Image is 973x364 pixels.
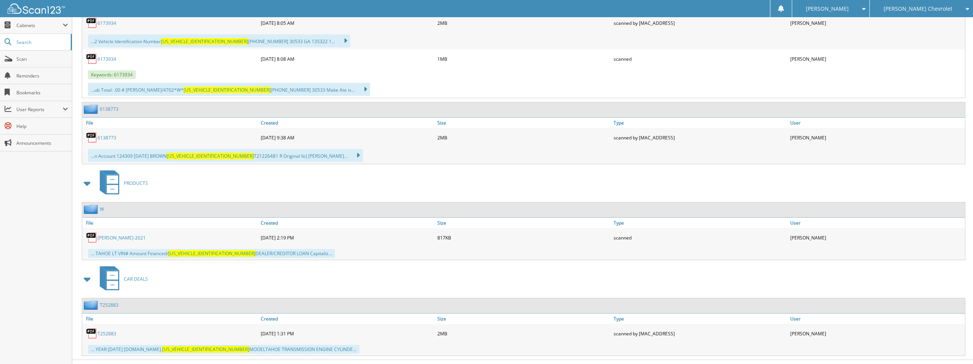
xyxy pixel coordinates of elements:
div: 1MB [435,51,612,66]
a: 6173934 [97,20,116,26]
div: scanned by [MAC_ADDRESS] [612,130,788,145]
a: User [788,118,965,128]
a: Size [435,118,612,128]
div: [DATE] 9:38 AM [259,130,435,145]
div: 817KB [435,230,612,245]
a: T252883 [97,330,116,337]
a: Created [259,218,435,228]
img: folder2.png [84,300,100,310]
span: CAR DEALS [124,276,148,282]
img: PDF.png [86,17,97,29]
img: scan123-logo-white.svg [8,3,65,14]
div: [PERSON_NAME] [788,15,965,31]
span: Help [16,123,68,129]
div: [DATE] 8:08 AM [259,51,435,66]
a: CAR DEALS [95,264,148,294]
img: PDF.png [86,132,97,143]
span: Bookmarks [16,89,68,96]
span: [US_VEHICLE_IDENTIFICATION_NUMBER] [162,346,249,353]
div: 2MB [435,326,612,341]
a: File [82,314,259,324]
span: Scan [16,56,68,62]
a: File [82,118,259,128]
div: ... YEAR [DATE] [DOMAIN_NAME]. MOOELTAHOE TRANSMISSION ENGINE CYLINDE... [88,345,359,354]
div: [DATE] 1:31 PM [259,326,435,341]
span: PRODUCTS [124,180,148,186]
a: Type [612,118,788,128]
a: Created [259,118,435,128]
span: Cabinets [16,22,63,29]
a: File [82,218,259,228]
a: Size [435,218,612,228]
div: 2MB [435,15,612,31]
span: [US_VEHICLE_IDENTIFICATION_NUMBER] [167,153,254,159]
div: ...2 Vehicle Identification Number [PHONE_NUMBER] 30533 GA 135322 1... [88,34,350,47]
div: scanned [612,230,788,245]
img: PDF.png [86,53,97,65]
span: Search [16,39,67,45]
div: 2MB [435,130,612,145]
div: scanned by [MAC_ADDRESS] [612,326,788,341]
a: User [788,314,965,324]
a: Created [259,314,435,324]
a: W [100,206,104,212]
span: Keywords: 6173934 [88,70,136,79]
iframe: Chat Widget [935,327,973,364]
a: PRODUCTS [95,168,148,198]
a: 6173934 [97,56,116,62]
a: 6138773 [100,106,119,112]
span: [US_VEHICLE_IDENTIFICATION_NUMBER] [168,250,255,257]
div: [PERSON_NAME] [788,130,965,145]
span: Announcements [16,140,68,146]
span: [US_VEHICLE_IDENTIFICATION_NUMBER] [161,38,248,45]
a: Type [612,314,788,324]
a: 6138773 [97,134,116,141]
div: ...n Account 124309 [DATE] BROWN T212264B1 R Original fe] [PERSON_NAME]... [88,149,363,162]
img: PDF.png [86,328,97,339]
a: T252883 [100,302,119,308]
img: PDF.png [86,232,97,243]
div: [PERSON_NAME] [788,51,965,66]
a: Size [435,314,612,324]
div: scanned by [MAC_ADDRESS] [612,15,788,31]
a: Type [612,218,788,228]
div: [DATE] 2:19 PM [259,230,435,245]
div: [PERSON_NAME] [788,230,965,245]
div: [DATE] 8:05 AM [259,15,435,31]
div: [PERSON_NAME] [788,326,965,341]
img: folder2.png [84,104,100,114]
div: ... TAHOE LT VIN# Amount Financed/ DEALER/CREDITOR LOAN Capitaliz... [88,249,335,258]
a: [PERSON_NAME]-2021 [97,235,146,241]
div: ...ub Total: .00 # [PERSON_NAME]/4702*W* [PHONE_NUMBER] 30533 Make Ate is... [88,83,370,96]
span: Reminders [16,73,68,79]
a: User [788,218,965,228]
div: scanned [612,51,788,66]
span: User Reports [16,106,63,113]
span: [PERSON_NAME] [806,6,849,11]
span: [US_VEHICLE_IDENTIFICATION_NUMBER] [184,87,271,93]
img: folder2.png [84,204,100,214]
span: [PERSON_NAME] Chevrolet [884,6,952,11]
